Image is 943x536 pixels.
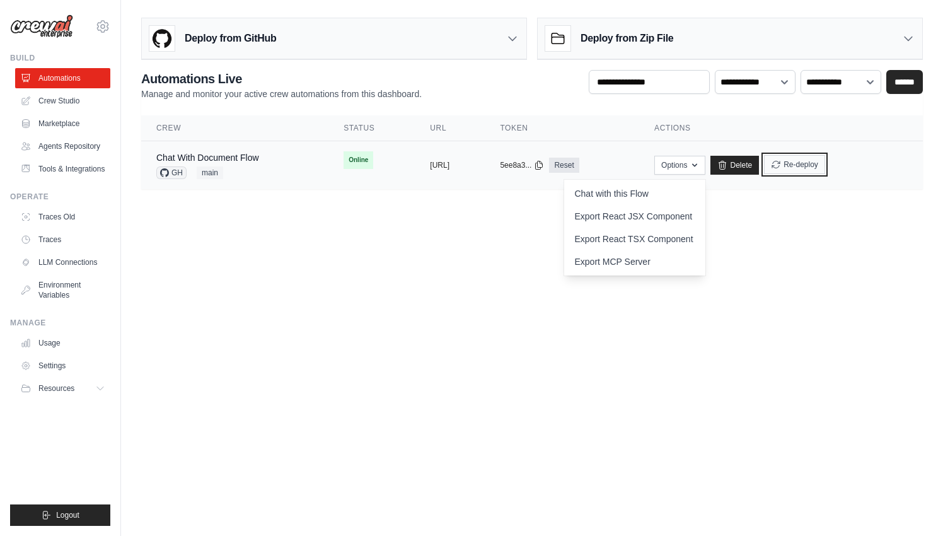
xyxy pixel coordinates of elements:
[564,228,705,250] a: Export React TSX Component
[15,159,110,179] a: Tools & Integrations
[15,91,110,111] a: Crew Studio
[880,475,943,536] iframe: Chat Widget
[328,115,415,141] th: Status
[581,31,673,46] h3: Deploy from Zip File
[564,182,705,205] a: Chat with this Flow
[141,70,422,88] h2: Automations Live
[15,275,110,305] a: Environment Variables
[15,230,110,250] a: Traces
[15,252,110,272] a: LLM Connections
[15,378,110,399] button: Resources
[564,250,705,273] a: Export MCP Server
[56,510,79,520] span: Logout
[415,115,485,141] th: URL
[15,207,110,227] a: Traces Old
[15,114,110,134] a: Marketplace
[654,156,705,175] button: Options
[156,153,259,163] a: Chat With Document Flow
[10,53,110,63] div: Build
[156,166,187,179] span: GH
[141,88,422,100] p: Manage and monitor your active crew automations from this dashboard.
[15,356,110,376] a: Settings
[10,504,110,526] button: Logout
[15,333,110,353] a: Usage
[500,160,544,170] button: 5ee8a3...
[764,155,825,174] button: Re-deploy
[141,115,328,141] th: Crew
[38,383,74,393] span: Resources
[10,318,110,328] div: Manage
[149,26,175,51] img: GitHub Logo
[549,158,579,173] a: Reset
[344,151,373,169] span: Online
[10,192,110,202] div: Operate
[710,156,759,175] a: Delete
[10,15,73,38] img: Logo
[485,115,639,141] th: Token
[185,31,276,46] h3: Deploy from GitHub
[564,205,705,228] a: Export React JSX Component
[15,68,110,88] a: Automations
[197,166,223,179] span: main
[639,115,923,141] th: Actions
[15,136,110,156] a: Agents Repository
